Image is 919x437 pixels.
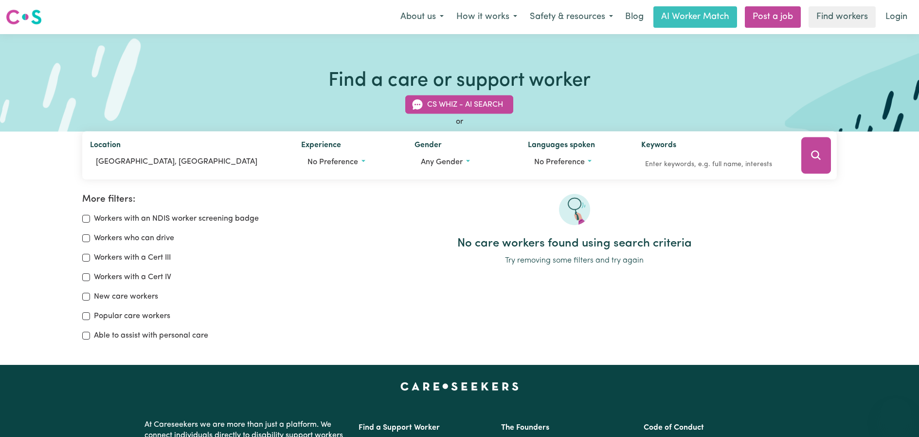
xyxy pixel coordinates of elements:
[528,139,595,153] label: Languages spoken
[94,291,158,303] label: New care workers
[94,271,171,283] label: Workers with a Cert IV
[6,8,42,26] img: Careseekers logo
[880,6,913,28] a: Login
[6,6,42,28] a: Careseekers logo
[400,382,519,390] a: Careseekers home page
[641,157,788,172] input: Enter keywords, e.g. full name, interests
[528,153,626,171] button: Worker language preferences
[90,153,286,171] input: Enter a suburb
[745,6,801,28] a: Post a job
[82,116,836,128] div: or
[644,424,704,432] a: Code of Conduct
[880,398,911,429] iframe: Button to launch messaging window
[534,158,585,166] span: No preference
[414,153,512,171] button: Worker gender preference
[809,6,876,28] a: Find workers
[328,69,591,93] h1: Find a care or support worker
[312,255,837,266] p: Try removing some filters and try again
[94,232,174,244] label: Workers who can drive
[94,213,259,225] label: Workers with an NDIS worker screening badge
[450,7,523,27] button: How it works
[619,6,649,28] a: Blog
[801,137,830,174] button: Search
[301,139,341,153] label: Experience
[523,7,619,27] button: Safety & resources
[359,424,440,432] a: Find a Support Worker
[312,237,837,251] h2: No care workers found using search criteria
[414,139,442,153] label: Gender
[82,194,300,205] h2: More filters:
[307,158,358,166] span: No preference
[653,6,737,28] a: AI Worker Match
[394,7,450,27] button: About us
[94,330,208,342] label: Able to assist with personal care
[90,139,121,153] label: Location
[501,424,549,432] a: The Founders
[94,252,171,264] label: Workers with a Cert III
[641,139,676,153] label: Keywords
[301,153,399,171] button: Worker experience options
[421,158,463,166] span: Any gender
[405,95,513,114] button: CS Whiz - AI Search
[94,310,170,322] label: Popular care workers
